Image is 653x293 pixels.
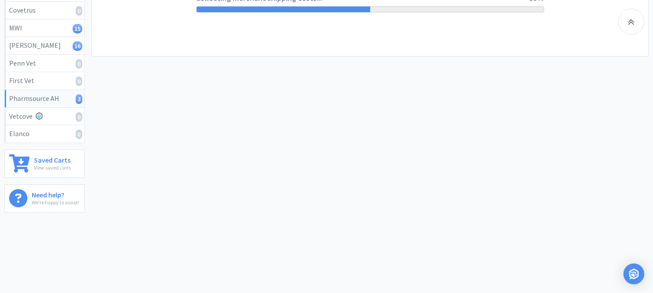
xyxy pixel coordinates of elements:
[9,5,80,16] div: Covetrus
[73,24,82,33] i: 15
[76,77,82,86] i: 0
[76,59,82,69] i: 0
[9,93,80,104] div: Pharmsource AH
[5,125,84,143] a: Elanco0
[76,6,82,16] i: 0
[5,108,84,126] a: Vetcove0
[73,41,82,51] i: 16
[5,55,84,73] a: Penn Vet0
[76,130,82,139] i: 0
[34,163,71,172] p: View saved carts
[5,37,84,55] a: [PERSON_NAME]16
[623,263,644,284] div: Open Intercom Messenger
[5,90,84,108] a: Pharmsource AH3
[34,154,71,163] h6: Saved Carts
[9,128,80,140] div: Elanco
[32,189,79,198] h6: Need help?
[5,20,84,37] a: MWI15
[5,2,84,20] a: Covetrus0
[9,111,80,122] div: Vetcove
[9,58,80,69] div: Penn Vet
[32,198,79,206] p: We're happy to assist!
[4,150,85,178] a: Saved CartsView saved carts
[9,23,80,34] div: MWI
[9,40,80,51] div: [PERSON_NAME]
[5,72,84,90] a: First Vet0
[76,112,82,122] i: 0
[9,75,80,87] div: First Vet
[76,94,82,104] i: 3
